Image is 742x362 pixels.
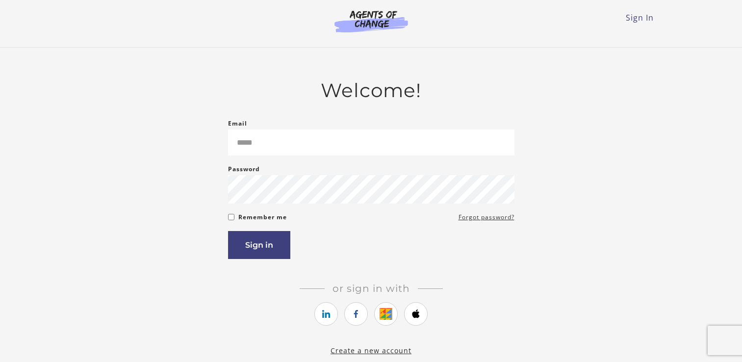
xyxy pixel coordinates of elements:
label: Password [228,163,260,175]
a: Forgot password? [459,211,514,223]
label: Remember me [238,211,287,223]
img: Agents of Change Logo [324,10,418,32]
h2: Welcome! [228,79,514,102]
button: Sign in [228,231,290,259]
a: https://courses.thinkific.com/users/auth/apple?ss%5Breferral%5D=&ss%5Buser_return_to%5D=&ss%5Bvis... [404,302,428,326]
span: Or sign in with [325,283,418,294]
a: https://courses.thinkific.com/users/auth/linkedin?ss%5Breferral%5D=&ss%5Buser_return_to%5D=&ss%5B... [314,302,338,326]
a: https://courses.thinkific.com/users/auth/facebook?ss%5Breferral%5D=&ss%5Buser_return_to%5D=&ss%5B... [344,302,368,326]
a: https://courses.thinkific.com/users/auth/google?ss%5Breferral%5D=&ss%5Buser_return_to%5D=&ss%5Bvi... [374,302,398,326]
a: Sign In [626,12,654,23]
label: Email [228,118,247,129]
a: Create a new account [331,346,411,355]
